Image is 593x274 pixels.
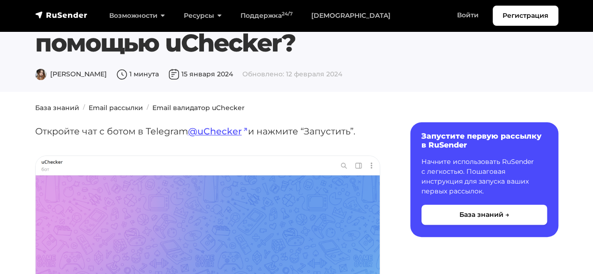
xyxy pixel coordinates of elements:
img: Дата публикации [168,69,180,80]
a: Войти [448,6,488,25]
img: RuSender [35,10,88,20]
button: База знаний → [421,205,547,225]
a: Ресурсы [174,6,231,25]
a: База знаний [35,104,79,112]
h6: Запустите первую рассылку в RuSender [421,132,547,149]
span: 1 минута [116,70,159,78]
a: Регистрация [493,6,558,26]
p: Откройте чат с ботом в Telegram и нажмите “Запустить”. [35,124,380,139]
nav: breadcrumb [30,103,564,113]
span: Обновлено: 12 февраля 2024 [242,70,342,78]
span: [PERSON_NAME] [35,70,107,78]
a: Возможности [100,6,174,25]
span: 15 января 2024 [168,70,233,78]
a: Поддержка24/7 [231,6,302,25]
a: Email рассылки [89,104,143,112]
a: @uChecker [188,126,248,137]
p: Начните использовать RuSender с легкостью. Пошаговая инструкция для запуска ваших первых рассылок. [421,157,547,196]
a: [DEMOGRAPHIC_DATA] [302,6,400,25]
a: Email валидатор uChecker [152,104,245,112]
sup: 24/7 [282,11,293,17]
a: Запустите первую рассылку в RuSender Начните использовать RuSender с легкостью. Пошаговая инструк... [410,122,558,237]
img: Время чтения [116,69,128,80]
